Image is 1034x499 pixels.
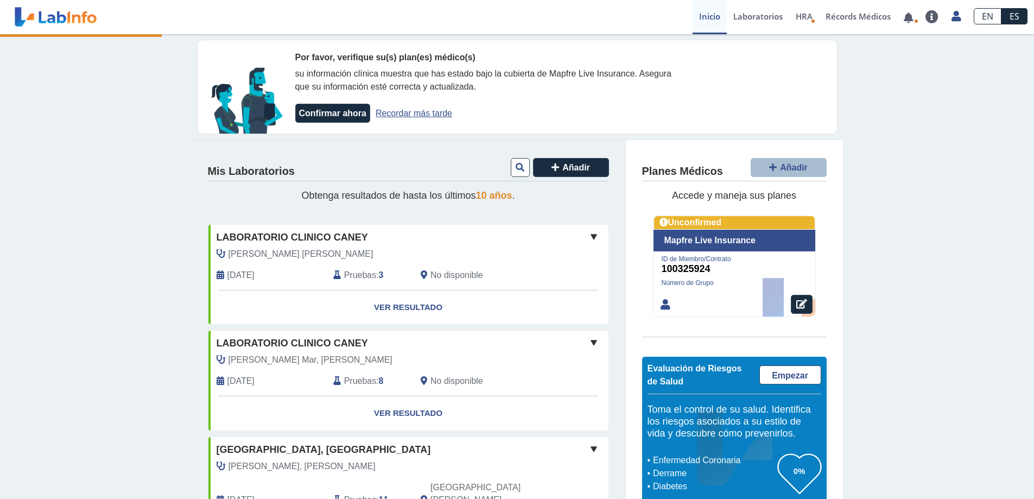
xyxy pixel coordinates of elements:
span: Accede y maneja sus planes [672,190,796,201]
a: EN [974,8,1001,24]
span: su información clínica muestra que has estado bajo la cubierta de Mapfre Live Insurance. Asegura ... [295,69,671,91]
span: [GEOGRAPHIC_DATA], [GEOGRAPHIC_DATA] [217,443,431,457]
span: Laboratorio Clinico Caney [217,336,368,351]
h4: Planes Médicos [642,165,723,178]
button: Añadir [533,158,609,177]
span: Evaluación de Riesgos de Salud [648,364,742,386]
div: : [325,269,413,282]
h5: Toma el control de su salud. Identifica los riesgos asociados a su estilo de vida y descubre cómo... [648,404,821,439]
b: 3 [379,270,384,280]
span: Pruebas [344,375,376,388]
span: No disponible [430,375,483,388]
span: Añadir [780,163,808,172]
span: Fernandez Mar, Maria [229,353,392,367]
h4: Mis Laboratorios [208,165,295,178]
li: Derrame [650,467,778,480]
a: Ver Resultado [208,290,608,325]
span: Empezar [772,371,808,380]
button: Añadir [751,158,827,177]
span: Laboratorio Clinico Caney [217,230,368,245]
span: 2025-06-02 [227,269,255,282]
a: ES [1001,8,1027,24]
span: Lopez Rodriguez, Carmen [229,460,376,473]
span: Añadir [562,163,590,172]
li: Diabetes [650,480,778,493]
h3: 0% [778,464,821,478]
span: 10 años [476,190,512,201]
span: 2025-05-13 [227,375,255,388]
div: : [325,375,413,388]
li: Enfermedad Coronaria [650,454,778,467]
div: Por favor, verifique su(s) plan(es) médico(s) [295,51,681,64]
b: 8 [379,376,384,386]
span: HRA [796,11,813,22]
a: Empezar [759,365,821,384]
a: Recordar más tarde [376,109,452,118]
span: Obtenga resultados de hasta los últimos . [301,190,515,201]
span: No disponible [430,269,483,282]
span: Pruebas [344,269,376,282]
span: Vazquez Diaz, Maria [229,248,373,261]
a: Ver Resultado [208,396,608,431]
button: Confirmar ahora [295,104,370,123]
